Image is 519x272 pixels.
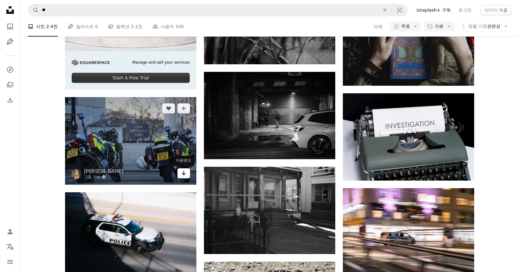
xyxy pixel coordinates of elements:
[65,233,196,239] a: 길가에 주차된 경찰차
[4,225,16,238] a: 로그인 / 가입
[204,113,335,118] a: 차고 문 앞에 주차 된 차
[152,16,184,37] a: 사용자 100
[204,72,335,159] img: 차고 문 앞에 주차 된 차
[480,5,511,15] button: 이미지 제출
[455,5,475,15] a: 로그인
[390,21,421,32] button: 무료
[204,207,335,213] a: 창문 근처 의자에 앉아 있는 여자의 회색조 사진
[65,138,196,144] a: 오토바이 두 대가 나란히 주차되어 있습니다
[392,4,407,16] button: 시각적 검색
[72,73,190,83] div: Start A Free Trial
[378,4,392,16] button: 삭제
[4,4,16,18] a: 홈 — Unsplash
[4,63,16,76] a: 탐색
[108,16,142,37] a: 컬렉션 2.1천
[4,256,16,268] button: 메뉴
[457,21,511,32] button: 정렬 기준관련성
[71,169,81,179] img: Kelsey Farish의 프로필로 이동
[4,240,16,253] button: 언어
[343,39,474,45] a: 파란색과 흰색 상자를 들고있는 사람
[68,16,98,37] a: 일러스트 0
[413,5,454,15] a: Unsplash+ 구독
[468,23,500,30] span: 관련성
[343,93,474,181] img: 파란색 섬유에 녹색과 흰색 타자기
[72,60,110,65] img: file-1705255347840-230a6ab5bca9image
[343,238,474,243] a: 바쁜 도시 거리의 흐릿한 사진
[131,23,142,30] span: 2.1천
[4,94,16,106] a: 다운로드 내역
[28,4,408,16] form: 사이트 전체에서 이미지 찾기
[173,156,194,166] div: 다운로드
[65,97,196,184] img: 오토바이 두 대가 나란히 주차되어 있습니다
[468,24,487,29] span: 정렬 기준
[175,23,184,30] span: 100
[132,60,190,65] span: Manage and sell your services
[401,23,410,30] span: 무료
[4,20,16,33] a: 사진
[4,78,16,91] a: 컬렉션
[424,21,455,32] button: 가로
[373,21,383,32] button: 삭제
[435,23,444,30] span: 가로
[28,4,39,16] button: Unsplash 검색
[177,103,190,113] button: 컬렉션에 추가
[4,35,16,48] a: 일러스트
[95,23,98,30] span: 0
[177,168,190,178] a: 다운로드
[343,134,474,140] a: 파란색 섬유에 녹색과 흰색 타자기
[84,168,123,175] a: [PERSON_NAME]
[162,103,175,113] button: 좋아요
[204,167,335,254] img: 창문 근처 의자에 앉아 있는 여자의 회색조 사진
[84,175,123,180] a: 고용 가능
